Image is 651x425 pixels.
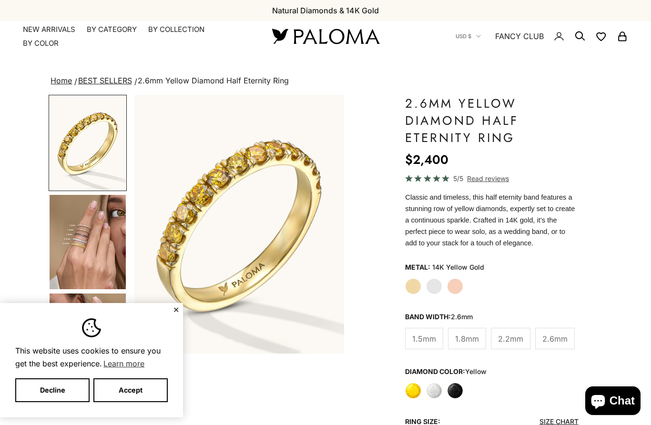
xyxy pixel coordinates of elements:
summary: By Collection [148,25,204,34]
nav: Primary navigation [23,25,249,48]
span: 1.8mm [455,333,479,345]
button: USD $ [456,32,481,40]
span: 5/5 [453,173,463,184]
span: 1.5mm [412,333,436,345]
a: 5/5 Read reviews [405,173,578,184]
a: Home [51,76,72,85]
span: Classic and timeless, this half eternity band features a stunning row of yellow diamonds, expertl... [405,193,575,247]
inbox-online-store-chat: Shopify online store chat [582,386,643,417]
a: BEST SELLERS [78,76,132,85]
variant-option-value: 14K Yellow Gold [432,260,484,274]
button: Go to item 1 [49,95,127,191]
legend: Band Width: [405,310,473,324]
img: #YellowGold [50,96,126,190]
button: Close [173,307,179,313]
nav: breadcrumbs [49,74,602,88]
span: 2.2mm [498,333,523,345]
a: FANCY CLUB [495,30,544,42]
span: USD $ [456,32,471,40]
p: Natural Diamonds & 14K Gold [272,4,379,17]
h1: 2.6mm Yellow Diamond Half Eternity Ring [405,95,578,146]
summary: By Color [23,39,59,48]
img: #YellowGold [134,95,344,354]
span: Read reviews [467,173,509,184]
variant-option-value: yellow [465,367,487,375]
variant-option-value: 2.6mm [451,313,473,321]
span: 2.6mm [542,333,568,345]
button: Decline [15,378,90,402]
a: Learn more [102,356,146,371]
button: Go to item 5 [49,293,127,389]
summary: By Category [87,25,137,34]
button: Go to item 4 [49,194,127,290]
nav: Secondary navigation [456,21,628,51]
span: This website uses cookies to ensure you get the best experience. [15,345,168,371]
a: NEW ARRIVALS [23,25,75,34]
sale-price: $2,400 [405,150,448,169]
button: Accept [93,378,168,402]
img: #YellowGold #WhiteGold #RoseGold [50,293,126,388]
img: Cookie banner [82,318,101,337]
legend: Diamond Color: [405,364,487,379]
legend: Metal: [405,260,430,274]
div: Item 1 of 22 [134,95,344,354]
span: 2.6mm Yellow Diamond Half Eternity Ring [138,76,289,85]
img: #YellowGold #WhiteGold #RoseGold [50,195,126,289]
